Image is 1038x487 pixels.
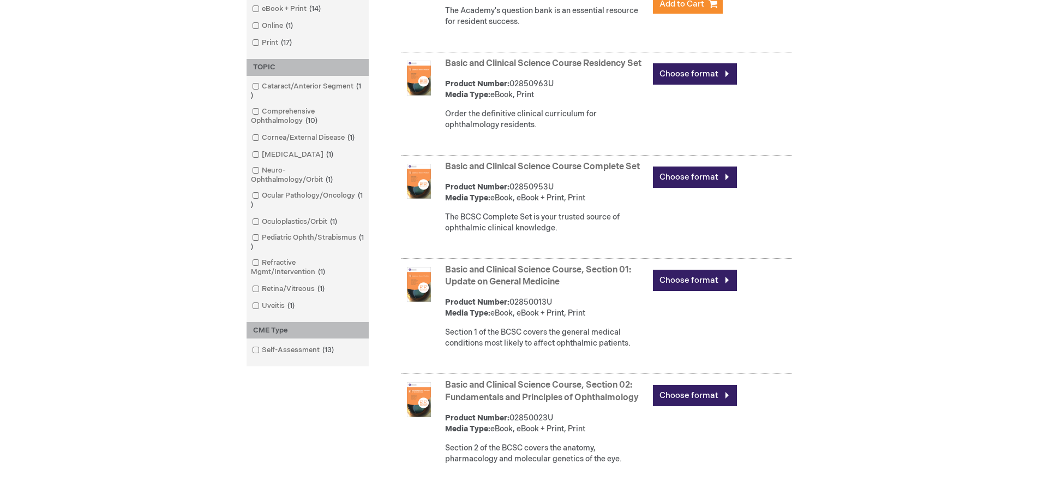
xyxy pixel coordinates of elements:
a: Pediatric Ophth/Strabismus1 [249,233,366,252]
a: Refractive Mgmt/Intervention1 [249,258,366,277]
strong: Media Type: [445,193,490,203]
span: 14 [307,4,323,13]
div: Section 1 of the BCSC covers the general medical conditions most likely to affect ophthalmic pati... [445,327,647,349]
a: Basic and Clinical Science Course, Section 01: Update on General Medicine [445,265,631,288]
a: Online1 [249,21,297,31]
div: 02850963U eBook, Print [445,79,647,100]
img: Basic and Clinical Science Course, Section 02: Fundamentals and Principles of Ophthalmology [401,382,436,417]
span: 1 [285,301,297,310]
a: Retina/Vitreous1 [249,284,329,294]
a: Choose format [653,270,737,291]
span: 10 [303,116,320,125]
strong: Media Type: [445,308,490,318]
div: The BCSC Complete Set is your trusted source of ophthalmic clinical knowledge. [445,212,647,234]
a: Basic and Clinical Science Course, Section 02: Fundamentals and Principles of Ophthalmology [445,380,639,403]
strong: Product Number: [445,182,509,192]
strong: Product Number: [445,298,509,307]
span: 1 [327,217,340,226]
a: Cataract/Anterior Segment1 [249,81,366,101]
img: Basic and Clinical Science Course, Section 01: Update on General Medicine [401,267,436,302]
span: 1 [323,150,336,159]
div: Order the definitive clinical curriculum for ophthalmology residents. [445,109,647,130]
div: TOPIC [247,59,369,76]
a: Self-Assessment13 [249,345,338,355]
span: 1 [323,175,335,184]
img: Basic and Clinical Science Course Residency Set [401,61,436,96]
a: Choose format [653,385,737,406]
a: [MEDICAL_DATA]1 [249,150,338,160]
div: The Academy's question bank is an essential resource for resident success. [445,5,647,27]
div: 02850953U eBook, eBook + Print, Print [445,182,647,204]
a: eBook + Print14 [249,4,325,14]
a: Basic and Clinical Science Course Complete Set [445,162,640,172]
span: 1 [251,82,361,100]
div: CME Type [247,322,369,339]
div: 02850013U eBook, eBook + Print, Print [445,297,647,319]
span: 1 [315,268,328,276]
img: Basic and Clinical Science Course Complete Set [401,164,436,199]
a: Cornea/External Disease1 [249,133,359,143]
strong: Product Number: [445,413,509,423]
a: Oculoplastics/Orbit1 [249,217,341,227]
div: Section 2 of the BCSC covers the anatomy, pharmacology and molecular genetics of the eye. [445,443,647,465]
span: 1 [251,191,363,209]
span: 1 [315,284,327,293]
span: 1 [251,233,364,251]
a: Choose format [653,63,737,85]
strong: Media Type: [445,90,490,99]
a: Print17 [249,38,296,48]
a: Basic and Clinical Science Course Residency Set [445,58,641,69]
div: 02850023U eBook, eBook + Print, Print [445,413,647,435]
strong: Product Number: [445,79,509,88]
span: 13 [320,346,337,354]
span: 1 [345,133,357,142]
a: Uveitis1 [249,301,299,311]
a: Ocular Pathology/Oncology1 [249,191,366,210]
a: Choose format [653,167,737,188]
a: Neuro-Ophthalmology/Orbit1 [249,165,366,185]
span: 17 [278,38,295,47]
span: 1 [283,21,296,30]
strong: Media Type: [445,424,490,433]
a: Comprehensive Ophthalmology10 [249,106,366,126]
